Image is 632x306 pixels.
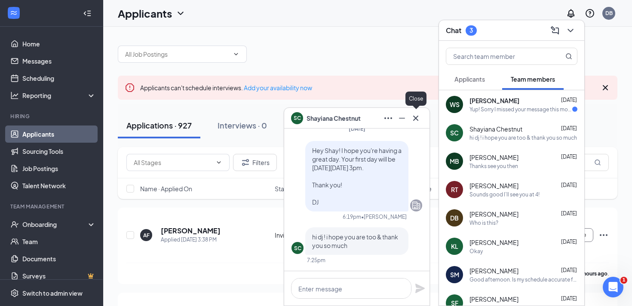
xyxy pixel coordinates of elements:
div: KL [451,242,458,251]
a: Scheduling [22,70,96,87]
div: Good afternoon. Is my schedule accurate for [DATE] [469,276,577,283]
span: [PERSON_NAME] [469,266,518,275]
span: [DATE] [561,295,577,302]
button: Minimize [395,111,409,125]
span: Shayiana Chestnut [469,125,522,133]
svg: Filter [240,157,251,168]
span: [PERSON_NAME] [469,295,518,303]
h3: Chat [446,26,461,35]
div: DB [605,9,613,17]
span: [PERSON_NAME] [469,238,518,247]
span: [DATE] [561,239,577,245]
span: • [PERSON_NAME] [361,213,407,220]
svg: Company [411,200,421,211]
span: Hey Shay! I hope you're having a great day. Your first day will be [DATE][DATE] 3pm. Thank you! DJ [312,147,402,206]
span: [DATE] [561,267,577,273]
span: Shayiana Chestnut [307,113,361,123]
div: Close [405,92,426,106]
div: 3 [469,27,473,34]
span: Applicants can't schedule interviews. [140,84,312,92]
a: Applicants [22,125,96,143]
div: Sounds good I’ll see you at 4! [469,191,540,198]
svg: WorkstreamLogo [9,9,18,17]
svg: ChevronDown [175,8,186,18]
iframe: Intercom live chat [603,277,623,297]
a: Sourcing Tools [22,143,96,160]
div: Applied [DATE] 3:38 PM [161,236,221,244]
svg: Notifications [566,8,576,18]
div: Who is this? [469,219,498,226]
span: [PERSON_NAME] [469,181,518,190]
span: Applicants [454,75,485,83]
input: Search team member [446,48,548,64]
h1: Applicants [118,6,172,21]
span: Name · Applied On [140,184,192,193]
a: Add your availability now [244,84,312,92]
div: Hiring [10,113,94,120]
svg: ChevronDown [565,25,576,36]
svg: Ellipses [383,113,393,123]
span: [PERSON_NAME] [469,210,518,218]
a: SurveysCrown [22,267,96,285]
svg: Plane [415,283,425,294]
svg: Cross [600,83,611,93]
span: [DATE] [561,125,577,132]
div: hi dj ! i hope you are too & thank you so much [469,134,577,141]
div: Team Management [10,203,94,210]
span: [PERSON_NAME] [469,96,519,105]
svg: MagnifyingGlass [594,159,601,166]
a: Messages [22,52,96,70]
span: [DATE] [561,182,577,188]
a: Job Postings [22,160,96,177]
div: RT [451,185,458,194]
div: 6:19pm [343,213,361,220]
div: 7:25pm [307,257,325,264]
div: Thanks see you then [469,162,518,170]
svg: MagnifyingGlass [565,53,572,60]
button: ComposeMessage [548,24,562,37]
div: Invited & Under Review [275,231,340,239]
svg: Analysis [10,91,19,100]
div: AF [143,232,150,239]
svg: Ellipses [598,230,609,240]
svg: Collapse [83,9,92,18]
svg: ChevronDown [233,51,239,58]
a: Documents [22,250,96,267]
input: All Job Postings [125,49,229,59]
a: Talent Network [22,177,96,194]
div: SC [294,245,301,252]
svg: ChevronDown [215,159,222,166]
div: WS [450,100,460,109]
span: [DATE] [561,210,577,217]
svg: UserCheck [10,220,19,229]
div: Interviews · 0 [218,120,267,131]
span: [DATE] [561,97,577,103]
button: Cross [409,111,423,125]
button: ChevronDown [564,24,577,37]
span: 1 [620,277,627,284]
svg: ComposeMessage [550,25,560,36]
span: [DATE] [561,153,577,160]
svg: Settings [10,289,19,297]
svg: Error [125,83,135,93]
div: SM [450,270,459,279]
div: Onboarding [22,220,89,229]
div: Okay [469,248,483,255]
div: Switch to admin view [22,289,83,297]
b: 2 hours ago [579,270,607,277]
div: Yup! Sorry I missed your message this morning too, I'll be there at 2 [DATE]! [469,106,572,113]
span: Team members [511,75,555,83]
input: All Stages [134,158,212,167]
span: [DATE] [349,125,365,132]
button: Ellipses [381,111,395,125]
a: Team [22,233,96,250]
span: Stage [275,184,292,193]
div: MB [450,157,459,165]
button: Filter Filters [233,154,277,171]
span: [PERSON_NAME] [469,153,518,162]
div: SC [450,129,459,137]
div: Reporting [22,91,96,100]
a: Home [22,35,96,52]
svg: QuestionInfo [585,8,595,18]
